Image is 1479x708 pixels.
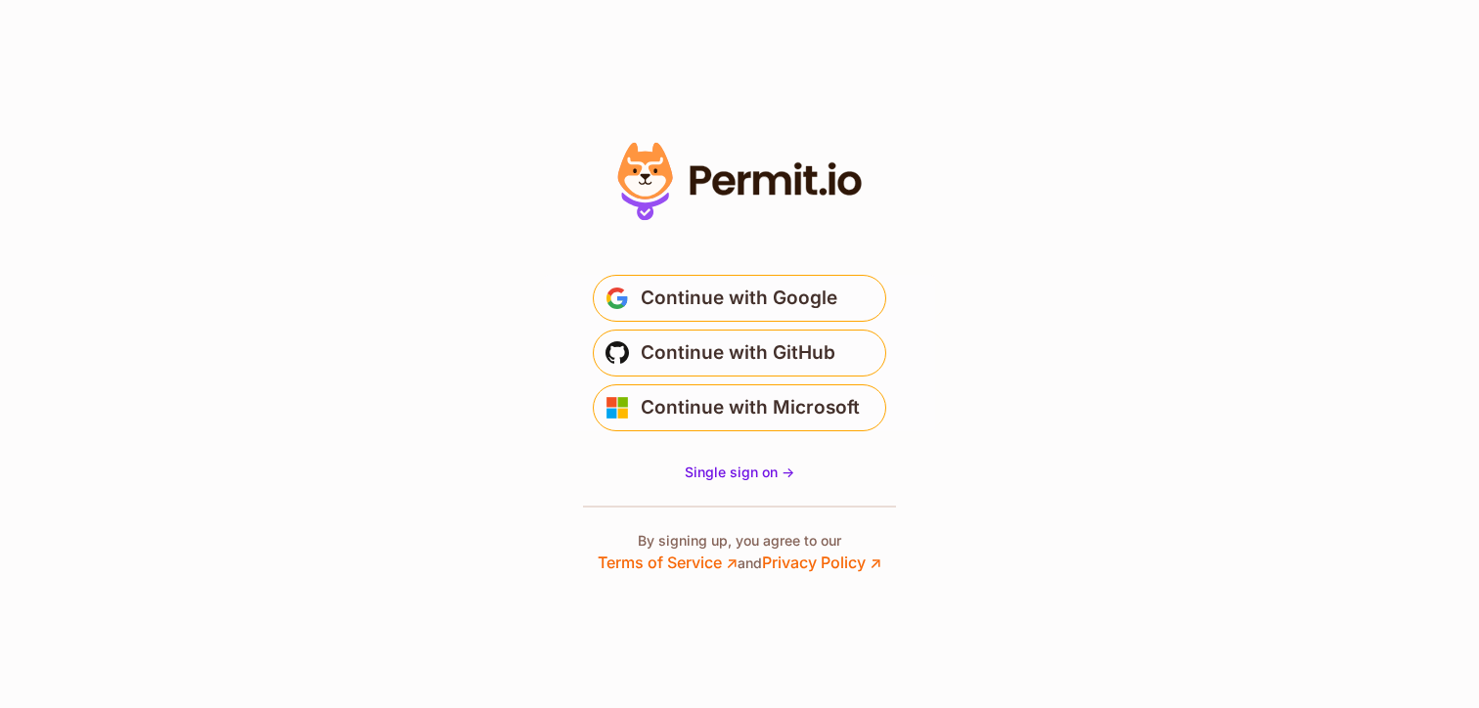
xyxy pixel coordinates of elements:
p: By signing up, you agree to our and [598,531,881,574]
a: Privacy Policy ↗ [762,553,881,572]
span: Single sign on -> [685,464,794,480]
span: Continue with GitHub [641,337,835,369]
span: Continue with Google [641,283,837,314]
button: Continue with GitHub [593,330,886,376]
a: Terms of Service ↗ [598,553,738,572]
span: Continue with Microsoft [641,392,860,423]
button: Continue with Google [593,275,886,322]
a: Single sign on -> [685,463,794,482]
button: Continue with Microsoft [593,384,886,431]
